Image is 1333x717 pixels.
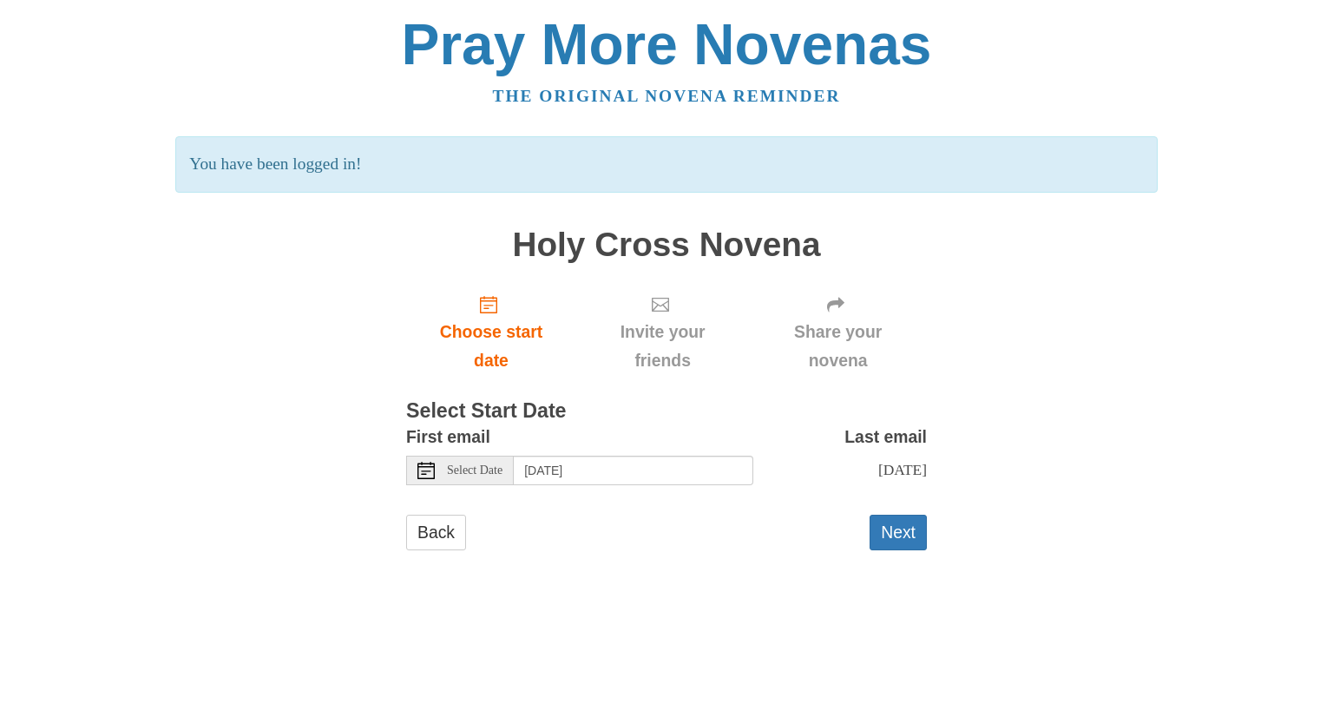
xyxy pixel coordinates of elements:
a: Choose start date [406,280,576,384]
button: Next [870,515,927,550]
a: Back [406,515,466,550]
label: First email [406,423,490,451]
div: Click "Next" to confirm your start date first. [749,280,927,384]
div: Click "Next" to confirm your start date first. [576,280,749,384]
h3: Select Start Date [406,400,927,423]
span: [DATE] [878,461,927,478]
span: Invite your friends [594,318,732,375]
span: Select Date [447,464,502,477]
label: Last email [844,423,927,451]
span: Choose start date [424,318,559,375]
span: Share your novena [766,318,909,375]
p: You have been logged in! [175,136,1157,193]
a: Pray More Novenas [402,12,932,76]
h1: Holy Cross Novena [406,227,927,264]
a: The original novena reminder [493,87,841,105]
